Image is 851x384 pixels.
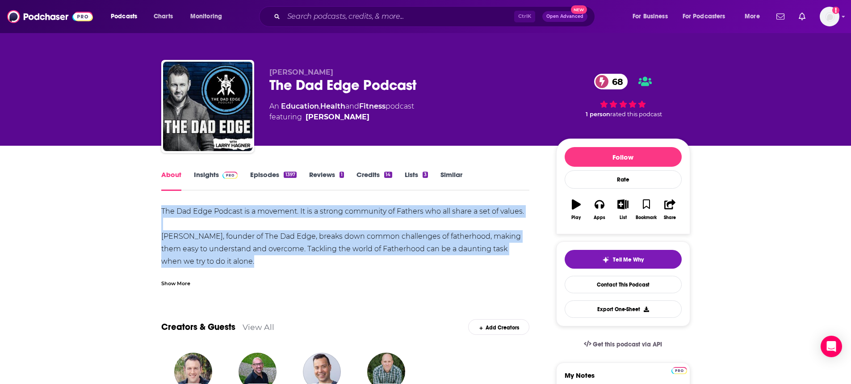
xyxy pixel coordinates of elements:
a: Education [281,102,319,110]
span: For Business [633,10,668,23]
img: Podchaser - Follow, Share and Rate Podcasts [7,8,93,25]
span: and [345,102,359,110]
span: Get this podcast via API [593,341,662,348]
div: 1 [340,172,344,178]
button: tell me why sparkleTell Me Why [565,250,682,269]
span: [PERSON_NAME] [269,68,333,76]
div: Share [664,215,676,220]
a: InsightsPodchaser Pro [194,170,238,191]
span: 1 person [586,111,610,118]
div: Apps [594,215,605,220]
svg: Add a profile image [832,7,839,14]
span: More [745,10,760,23]
button: open menu [184,9,234,24]
span: New [571,5,587,14]
a: View All [243,322,274,332]
span: For Podcasters [683,10,725,23]
a: Lists3 [405,170,428,191]
a: Contact This Podcast [565,276,682,293]
a: Get this podcast via API [577,333,670,355]
div: Search podcasts, credits, & more... [268,6,604,27]
div: 1397 [284,172,296,178]
span: Charts [154,10,173,23]
a: Show notifications dropdown [773,9,788,24]
span: rated this podcast [610,111,662,118]
button: Open AdvancedNew [542,11,587,22]
span: Podcasts [111,10,137,23]
div: An podcast [269,101,414,122]
a: Fitness [359,102,386,110]
span: , [319,102,320,110]
button: Share [658,194,681,226]
a: Creators & Guests [161,321,235,333]
button: open menu [105,9,149,24]
input: Search podcasts, credits, & more... [284,9,514,24]
span: Logged in as RiverheadPublicity [820,7,839,26]
a: Charts [148,9,178,24]
a: Reviews1 [309,170,344,191]
a: 68 [594,74,628,89]
button: List [611,194,634,226]
span: Tell Me Why [613,256,644,263]
div: Bookmark [636,215,657,220]
img: Podchaser Pro [671,367,687,374]
button: open menu [677,9,738,24]
img: User Profile [820,7,839,26]
a: Health [320,102,345,110]
div: Add Creators [468,319,529,335]
a: About [161,170,181,191]
span: Monitoring [190,10,222,23]
div: List [620,215,627,220]
a: Credits14 [356,170,392,191]
span: Open Advanced [546,14,583,19]
button: Export One-Sheet [565,300,682,318]
div: Open Intercom Messenger [821,336,842,357]
span: 68 [603,74,628,89]
a: Larry Hagner [306,112,369,122]
div: The Dad Edge Podcast is a movement. It is a strong community of Fathers who all share a set of va... [161,205,530,330]
button: open menu [738,9,771,24]
span: featuring [269,112,414,122]
button: Play [565,194,588,226]
button: Follow [565,147,682,167]
button: open menu [626,9,679,24]
div: Rate [565,170,682,189]
div: Play [571,215,581,220]
div: 14 [384,172,392,178]
img: Podchaser Pro [222,172,238,179]
div: 68 1 personrated this podcast [556,68,690,123]
span: Ctrl K [514,11,535,22]
img: The Dad Edge Podcast [163,62,252,151]
img: tell me why sparkle [602,256,609,263]
a: Similar [440,170,462,191]
a: Pro website [671,366,687,374]
button: Bookmark [635,194,658,226]
button: Show profile menu [820,7,839,26]
button: Apps [588,194,611,226]
a: Episodes1397 [250,170,296,191]
div: 3 [423,172,428,178]
a: Show notifications dropdown [795,9,809,24]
